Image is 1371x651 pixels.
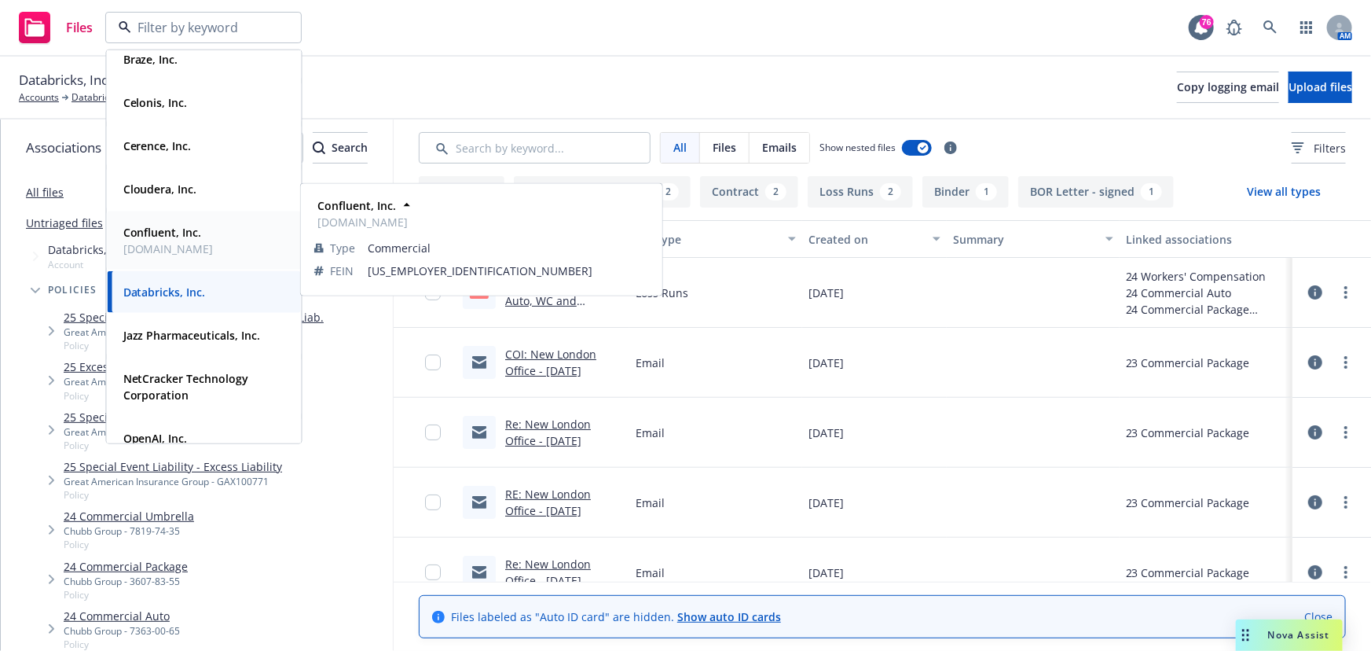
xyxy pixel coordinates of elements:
div: 23 Commercial Package [1126,495,1250,511]
button: SearchSearch [313,132,368,164]
button: File type [629,220,802,258]
div: Great American Insurance Group - GAS165128 [64,325,324,339]
span: Policy [64,488,282,502]
span: [DATE] [808,285,844,301]
strong: Celonis, Inc. [123,95,188,110]
div: 1 [976,183,997,200]
button: Copy logging email [1177,72,1279,103]
div: Great American Insurance Group - GAS157796 [64,425,269,439]
a: more [1336,353,1355,372]
a: 25 Special Event Liability [64,409,269,425]
a: Accounts [19,90,59,105]
span: Email [636,495,665,511]
span: FEIN [330,263,354,279]
input: Toggle Row Selected [425,495,441,510]
span: Policy [64,339,324,352]
div: Linked associations [1126,231,1286,248]
a: Re: New London Office - [DATE] [505,417,591,448]
input: Toggle Row Selected [425,425,441,440]
button: Linked associations [1120,220,1292,258]
div: Chubb Group - 7363-00-65 [64,624,180,638]
button: Email [419,176,504,208]
span: Databricks, Inc. [19,70,111,90]
span: Policy [64,439,269,452]
span: Commercial [368,240,649,256]
strong: Cloudera, Inc. [123,182,197,197]
strong: Confluent, Inc. [123,225,202,240]
span: Upload files [1289,79,1352,94]
div: Chubb Group - 3607-83-55 [64,575,188,588]
strong: NetCracker Technology Corporation [123,371,249,403]
strong: Databricks, Inc. [123,285,206,300]
input: Search by keyword... [419,132,651,164]
div: Chubb Group - 7819-74-35 [64,524,194,538]
button: Filters [1292,132,1346,164]
a: Close [1304,609,1333,625]
span: Type [330,240,355,256]
a: 24 Commercial Package [64,558,188,575]
div: File type [636,231,779,248]
strong: Jazz Pharmaceuticals, Inc. [123,328,261,343]
a: more [1336,423,1355,442]
span: Associations [26,138,101,158]
div: 23 Commercial Package [1126,355,1250,371]
button: Loss Runs [808,176,913,208]
span: Policy [64,638,180,651]
div: 76 [1200,15,1214,29]
input: Filter by keyword [131,18,269,37]
button: Upload files [1289,72,1352,103]
div: 24 Workers' Compensation [1126,268,1267,285]
a: Show auto ID cards [677,609,781,624]
span: Filters [1314,140,1346,156]
span: Files [713,139,736,156]
button: Created on [802,220,946,258]
a: RE: New London Office - [DATE] [505,487,591,518]
div: 2 [658,183,679,200]
div: 24 Commercial Package [1126,301,1267,318]
a: Report a Bug [1219,12,1250,43]
span: Policy [64,588,188,601]
a: more [1336,563,1355,582]
a: Databricks, Inc. [71,90,138,105]
input: Toggle Row Selected [425,565,441,580]
a: 25 Excess Liability - Special Event- Excess [64,359,280,375]
div: Great American Insurance Group - GAX100910 [64,375,280,388]
span: Show nested files [819,141,896,154]
a: Search [1255,12,1286,43]
div: 23 Commercial Package [1126,565,1250,581]
span: [DATE] [808,495,844,511]
button: View all types [1222,176,1346,208]
a: All files [26,185,64,200]
span: All [673,139,687,156]
a: Switch app [1291,12,1322,43]
a: 25 Special Event Liability - Excess Liability [64,458,282,475]
div: 24 Commercial Auto [1126,285,1267,301]
strong: Braze, Inc. [123,52,178,67]
span: Policy [64,538,194,551]
strong: Cerence, Inc. [123,138,192,153]
span: Email [636,565,665,581]
span: [DOMAIN_NAME] [317,214,408,230]
span: Copy logging email [1177,79,1279,94]
span: Policy [64,389,280,403]
div: 23 Commercial Package [1126,425,1250,441]
span: [US_EMPLOYER_IDENTIFICATION_NUMBER] [368,263,649,279]
div: 1 [1141,183,1162,200]
div: 2 [765,183,786,200]
span: Databricks, Inc. [48,241,129,258]
a: Re: New London Office - [DATE] [505,557,591,588]
div: Great American Insurance Group - GAX100771 [64,475,282,488]
span: Policies [48,285,97,295]
button: Contract [700,176,798,208]
button: Certificate of insurance [514,176,691,208]
strong: Confluent, Inc. [317,198,396,213]
span: Files [66,21,93,34]
div: Created on [808,231,922,248]
a: 24 Commercial Auto [64,608,180,624]
a: COI: New London Office - [DATE] [505,347,596,378]
div: Summary [953,231,1096,248]
span: Account [48,258,129,271]
span: [DATE] [808,565,844,581]
span: Email [636,355,665,371]
input: Toggle Row Selected [425,355,441,370]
